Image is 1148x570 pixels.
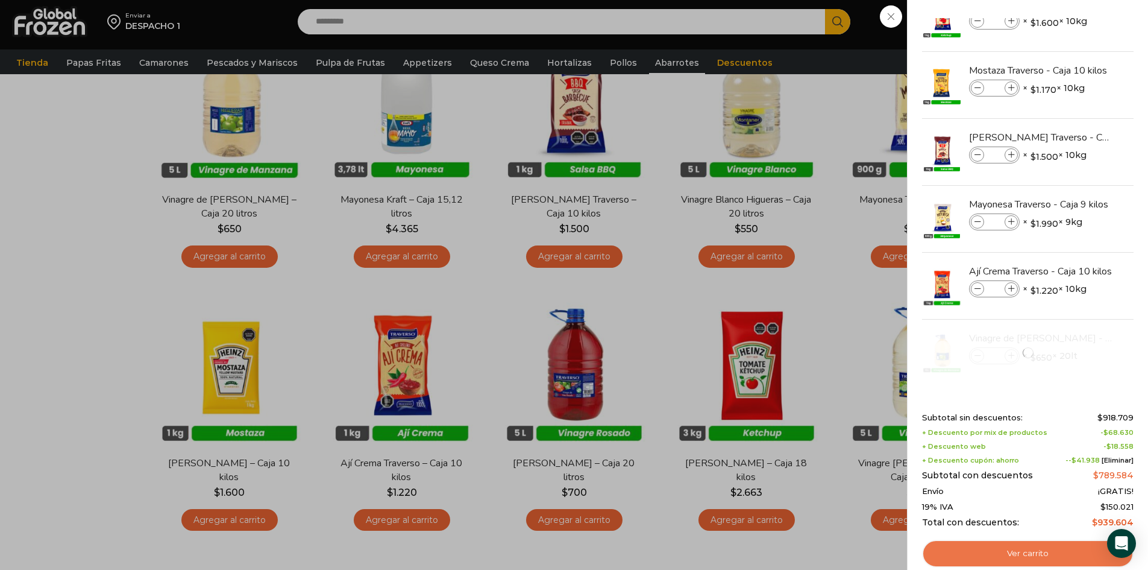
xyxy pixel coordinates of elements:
[922,457,1019,464] span: + Descuento cupón: ahorro
[1097,413,1103,422] span: $
[1100,429,1134,437] span: -
[985,282,1003,296] input: Product quantity
[1023,147,1087,163] span: × × 10kg
[1030,218,1058,230] bdi: 1.990
[985,81,1003,95] input: Product quantity
[985,14,1003,28] input: Product quantity
[1071,456,1100,464] span: 41.938
[1100,502,1106,511] span: $
[1030,285,1058,297] bdi: 1.220
[922,487,944,496] span: Envío
[1106,442,1134,451] bdi: 18.558
[1093,470,1134,481] bdi: 789.584
[922,413,1023,423] span: Subtotal sin descuentos:
[1092,517,1134,528] bdi: 939.604
[1103,428,1108,437] span: $
[1023,280,1087,297] span: × × 10kg
[922,443,986,451] span: + Descuento web
[1103,428,1134,437] bdi: 68.630
[1100,502,1134,511] span: 150.021
[969,131,1112,144] a: [PERSON_NAME] Traverso - Caja 10 kilos
[1098,487,1134,496] span: ¡GRATIS!
[1092,517,1097,528] span: $
[1102,456,1134,464] a: [Eliminar]
[1030,285,1036,297] span: $
[1030,17,1059,29] bdi: 1.600
[1103,443,1134,451] span: -
[969,265,1112,278] a: Ají Crema Traverso - Caja 10 kilos
[1023,80,1085,97] span: × × 10kg
[1023,13,1087,30] span: × × 10kg
[1107,529,1136,558] div: Open Intercom Messenger
[1097,413,1134,422] bdi: 918.709
[1093,470,1099,481] span: $
[1106,442,1111,451] span: $
[922,502,953,512] span: 19% IVA
[1071,456,1076,464] span: $
[922,470,1033,481] span: Subtotal con descuentos
[1030,218,1036,230] span: $
[1030,17,1036,29] span: $
[1030,151,1036,163] span: $
[1030,151,1058,163] bdi: 1.500
[1065,457,1134,464] span: --
[985,148,1003,162] input: Product quantity
[922,540,1134,568] a: Ver carrito
[1030,84,1036,96] span: $
[969,198,1112,211] a: Mayonesa Traverso - Caja 9 kilos
[922,518,1019,528] span: Total con descuentos:
[969,64,1112,77] a: Mostaza Traverso - Caja 10 kilos
[1030,84,1056,96] bdi: 1.170
[985,215,1003,229] input: Product quantity
[1023,214,1082,230] span: × × 9kg
[922,429,1047,437] span: + Descuento por mix de productos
